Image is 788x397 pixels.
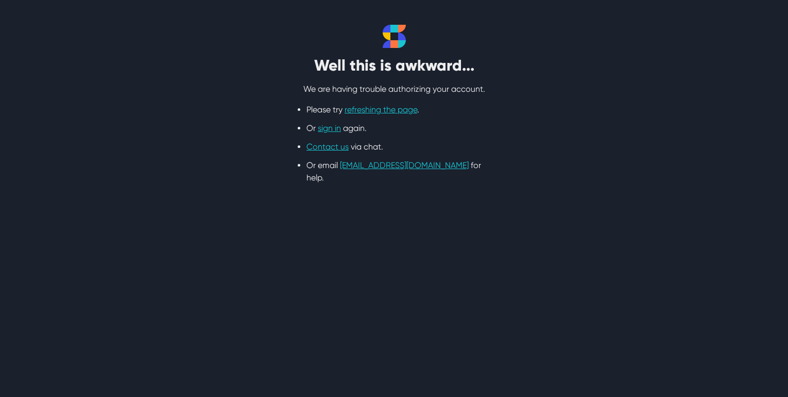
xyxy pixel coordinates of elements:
[306,141,482,153] li: via chat.
[306,122,482,135] li: Or again.
[340,160,469,170] a: [EMAIL_ADDRESS][DOMAIN_NAME]
[306,104,482,116] li: Please try .
[306,159,482,184] li: Or email for help.
[306,142,349,152] a: Contact us
[753,362,778,387] iframe: Intercom live chat
[265,56,523,75] h2: Well this is awkward...
[265,83,523,95] p: We are having trouble authorizing your account.
[345,105,417,114] a: refreshing the page
[318,123,341,133] a: sign in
